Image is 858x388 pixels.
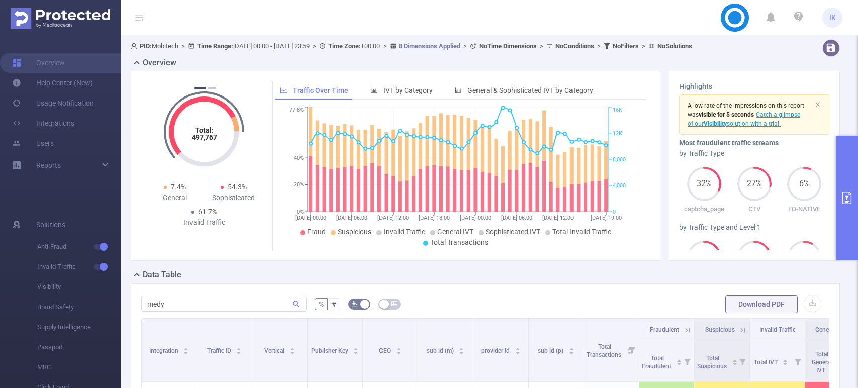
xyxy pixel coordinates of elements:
span: General IVT [437,228,473,236]
b: No Time Dimensions [479,42,537,50]
b: Most fraudulent traffic streams [679,139,779,147]
i: icon: bar-chart [455,87,462,94]
span: 32% [687,180,721,188]
span: Total IVT [754,359,779,366]
i: icon: caret-up [732,358,737,361]
h2: Overview [143,57,176,69]
span: Traffic Over Time [293,86,348,94]
div: Sort [289,346,295,352]
i: icon: caret-down [568,350,574,353]
span: > [380,42,390,50]
span: General IVT [815,326,846,333]
span: Mobitech [DATE] 00:00 - [DATE] 23:59 +00:00 [131,42,692,50]
span: Traffic ID [207,347,233,354]
input: Search... [141,296,307,312]
p: CTV [729,204,780,214]
i: Filter menu [735,341,749,381]
span: GEO [379,347,392,354]
tspan: 40% [294,155,304,161]
span: > [594,42,604,50]
a: Users [12,133,54,153]
i: icon: caret-down [183,350,189,353]
i: icon: caret-up [183,346,189,349]
tspan: Total: [195,126,214,134]
i: Filter menu [680,341,694,381]
span: Invalid Traffic [759,326,796,333]
div: Sophisticated [204,192,263,203]
span: A low rate of the impressions on this report [688,102,804,109]
i: icon: caret-down [676,361,682,364]
a: Help Center (New) [12,73,93,93]
span: > [310,42,319,50]
div: by Traffic Type [679,148,829,159]
span: IK [829,8,836,28]
tspan: [DATE] 00:00 [460,215,491,221]
span: Anti-Fraud [37,237,121,257]
span: Fraud [307,228,326,236]
button: 1 [194,87,206,89]
b: No Filters [613,42,639,50]
span: Fraudulent [650,326,679,333]
b: Time Range: [197,42,233,50]
span: Total Suspicious [697,355,728,370]
div: Sort [396,346,402,352]
span: Sophisticated IVT [486,228,540,236]
img: Protected Media [11,8,110,29]
i: Filter menu [791,341,805,381]
p: captcha_page [679,204,729,214]
tspan: 16K [613,107,622,114]
u: 8 Dimensions Applied [399,42,460,50]
span: IVT by Category [383,86,433,94]
i: icon: caret-down [515,350,520,353]
span: 61.7% [198,208,217,216]
b: No Solutions [657,42,692,50]
i: icon: caret-down [732,361,737,364]
b: visible for 5 seconds [699,111,754,118]
div: Invalid Traffic [175,217,234,228]
a: Reports [36,155,61,175]
span: 7.4% [171,183,186,191]
div: Sort [782,358,788,364]
span: Reports [36,161,61,169]
i: icon: caret-up [290,346,295,349]
span: > [460,42,470,50]
i: icon: caret-up [783,358,788,361]
i: icon: caret-down [783,361,788,364]
span: > [639,42,648,50]
p: FO-NATIVE [779,204,829,214]
span: Suspicious [338,228,371,236]
i: icon: caret-down [290,350,295,353]
div: Sort [515,346,521,352]
i: icon: caret-down [396,350,401,353]
div: Sort [353,346,359,352]
b: No Conditions [555,42,594,50]
tspan: 0% [297,209,304,215]
span: sub id (m) [427,347,455,354]
tspan: [DATE] 12:00 [542,215,574,221]
h3: Highlights [679,81,829,92]
a: Usage Notification [12,93,94,113]
tspan: [DATE] 12:00 [377,215,409,221]
span: # [332,300,336,308]
span: Supply Intelligence [37,317,121,337]
a: Integrations [12,113,74,133]
i: icon: bar-chart [370,87,377,94]
span: Passport [37,337,121,357]
tspan: 12K [613,130,622,137]
b: Visibility [704,120,727,127]
button: 2 [208,87,216,89]
i: icon: caret-up [515,346,520,349]
button: Download PDF [725,295,798,313]
span: 6% [787,180,821,188]
tspan: 4,000 [613,182,626,189]
tspan: [DATE] 06:00 [336,215,367,221]
a: Overview [12,53,65,73]
tspan: [DATE] 19:00 [591,215,622,221]
i: icon: caret-down [353,350,359,353]
span: Total Invalid Traffic [552,228,611,236]
span: General & Sophisticated IVT by Category [467,86,593,94]
div: Sort [458,346,464,352]
tspan: 20% [294,182,304,188]
span: % [319,300,324,308]
span: Total General IVT [812,351,832,374]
